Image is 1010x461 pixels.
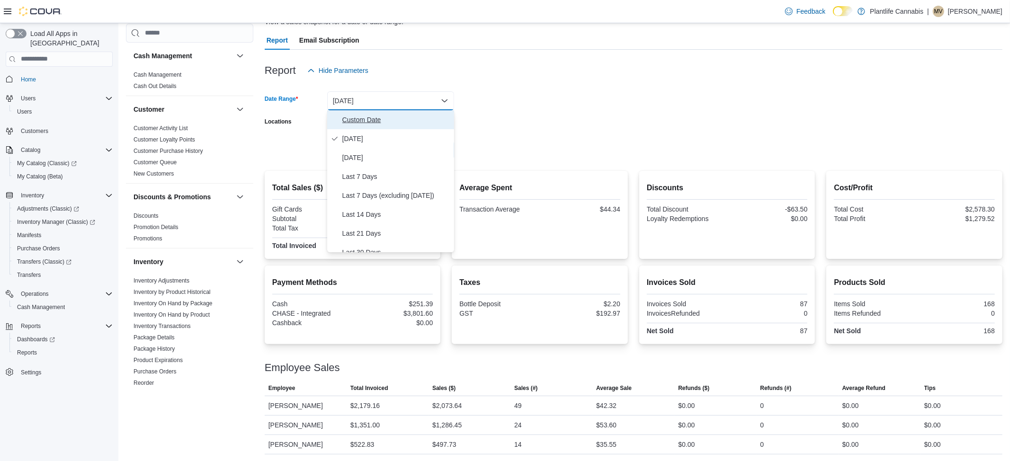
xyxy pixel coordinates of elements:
[134,235,162,242] a: Promotions
[17,367,45,378] a: Settings
[13,269,113,281] span: Transfers
[134,368,177,375] span: Purchase Orders
[17,349,37,356] span: Reports
[342,171,450,182] span: Last 7 Days
[17,93,39,104] button: Users
[265,362,340,373] h3: Employee Sales
[9,242,116,255] button: Purchase Orders
[432,400,462,411] div: $2,073.64
[916,205,995,213] div: $2,578.30
[13,243,64,254] a: Purchase Orders
[134,223,179,231] span: Promotion Details
[126,210,253,248] div: Discounts & Promotions
[596,439,617,450] div: $35.55
[134,170,174,177] a: New Customers
[134,51,192,61] h3: Cash Management
[13,230,45,241] a: Manifests
[760,439,764,450] div: 0
[432,439,456,450] div: $497.73
[729,327,808,335] div: 87
[17,336,55,343] span: Dashboards
[350,419,380,431] div: $1,351.00
[134,334,175,341] a: Package Details
[2,319,116,333] button: Reports
[265,416,347,434] div: [PERSON_NAME]
[834,182,995,194] h2: Cost/Profit
[13,301,69,313] a: Cash Management
[134,136,195,143] span: Customer Loyalty Points
[9,268,116,282] button: Transfers
[678,384,709,392] span: Refunds ($)
[350,384,388,392] span: Total Invoiced
[17,144,113,156] span: Catalog
[265,396,347,415] div: [PERSON_NAME]
[17,288,113,300] span: Operations
[9,215,116,229] a: Inventory Manager (Classic)
[17,190,48,201] button: Inventory
[916,327,995,335] div: 168
[9,202,116,215] a: Adjustments (Classic)
[134,311,210,319] span: Inventory On Hand by Product
[17,258,72,266] span: Transfers (Classic)
[596,419,617,431] div: $53.60
[134,379,154,387] span: Reorder
[2,287,116,301] button: Operations
[13,243,113,254] span: Purchase Orders
[927,6,929,17] p: |
[514,439,522,450] div: 14
[126,275,253,404] div: Inventory
[267,31,288,50] span: Report
[13,216,99,228] a: Inventory Manager (Classic)
[17,125,113,137] span: Customers
[17,205,79,213] span: Adjustments (Classic)
[678,400,695,411] div: $0.00
[21,192,44,199] span: Inventory
[355,319,433,327] div: $0.00
[924,400,941,411] div: $0.00
[842,439,859,450] div: $0.00
[355,300,433,308] div: $251.39
[13,171,67,182] a: My Catalog (Beta)
[272,182,433,194] h2: Total Sales ($)
[134,224,179,230] a: Promotion Details
[134,105,164,114] h3: Customer
[134,346,175,352] a: Package History
[9,229,116,242] button: Manifests
[647,327,674,335] strong: Net Sold
[729,310,808,317] div: 0
[21,369,41,376] span: Settings
[2,365,116,379] button: Settings
[13,347,41,358] a: Reports
[19,7,62,16] img: Cova
[9,301,116,314] button: Cash Management
[834,327,861,335] strong: Net Sold
[729,215,808,222] div: $0.00
[134,125,188,132] a: Customer Activity List
[948,6,1002,17] p: [PERSON_NAME]
[272,242,316,249] strong: Total Invoiced
[21,322,41,330] span: Reports
[760,419,764,431] div: 0
[9,157,116,170] a: My Catalog (Classic)
[134,147,203,155] span: Customer Purchase History
[17,190,113,201] span: Inventory
[842,419,859,431] div: $0.00
[134,83,177,89] a: Cash Out Details
[265,65,296,76] h3: Report
[9,105,116,118] button: Users
[21,146,40,154] span: Catalog
[134,380,154,386] a: Reorder
[2,189,116,202] button: Inventory
[17,125,52,137] a: Customers
[924,384,936,392] span: Tips
[342,133,450,144] span: [DATE]
[134,300,213,307] a: Inventory On Hand by Package
[781,2,829,21] a: Feedback
[870,6,923,17] p: Plantlife Cannabis
[134,322,191,330] span: Inventory Transactions
[916,215,995,222] div: $1,279.52
[304,61,372,80] button: Hide Parameters
[134,51,232,61] button: Cash Management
